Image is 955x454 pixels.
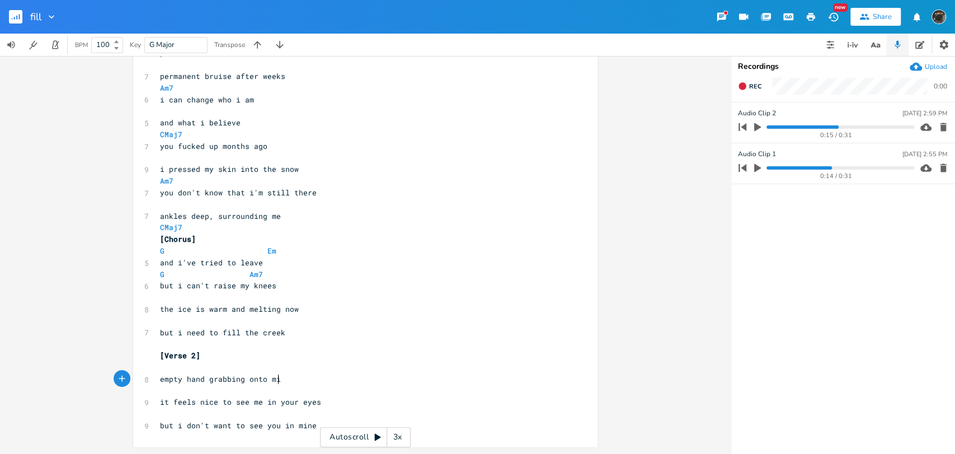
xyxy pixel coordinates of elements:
span: it feels nice to see me in your eyes [160,397,321,407]
button: Upload [910,60,947,73]
span: permanent bruise after weeks [160,71,285,81]
div: 0:00 [934,83,947,90]
span: Rec [749,82,761,91]
div: 0:14 / 0:31 [758,173,914,179]
span: and what i believe [160,118,241,128]
div: Share [873,12,892,22]
span: empty hand grabbing onto mi [160,374,281,384]
span: and i've tried to leave [160,258,263,268]
span: CMaj7 [160,222,182,232]
div: BPM [75,42,88,48]
span: i pressed my skin into the snow [160,164,299,174]
button: New [822,7,844,27]
span: G Major [149,40,175,50]
span: ankles deep, surrounding me [160,211,281,221]
span: Am7 [160,176,173,186]
span: Am7 [250,269,263,279]
span: but i need to fill the creek [160,327,285,338]
span: G [160,269,164,279]
span: Audio Clip 2 [738,108,776,119]
span: the ice is warm and melting now [160,304,299,314]
span: [Chorus] [160,234,196,244]
div: [DATE] 2:55 PM [902,151,947,157]
div: [DATE] 2:59 PM [902,110,947,116]
span: Am7 [160,83,173,93]
span: you fucked up months ago [160,141,267,151]
div: Upload [925,62,947,71]
div: Recordings [738,63,948,71]
div: New [833,3,848,12]
button: Share [850,8,901,26]
div: 0:15 / 0:31 [758,132,914,138]
div: Transpose [214,41,245,48]
span: you don't know that i'm still there [160,188,317,198]
span: G [160,246,164,256]
span: Audio Clip 1 [738,149,776,160]
span: but i don't want to see you in mine [160,420,317,430]
span: Em [267,246,276,256]
button: Rec [733,77,766,95]
div: 3x [387,427,407,447]
div: Key [130,41,141,48]
div: Autoscroll [320,427,411,447]
span: but i can't raise my knees [160,280,276,291]
span: CMaj7 [160,129,182,139]
span: [Verse 2] [160,350,200,361]
span: fill [30,12,41,22]
img: August Tyler Gallant [932,10,946,24]
span: i can change who i am [160,95,254,105]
